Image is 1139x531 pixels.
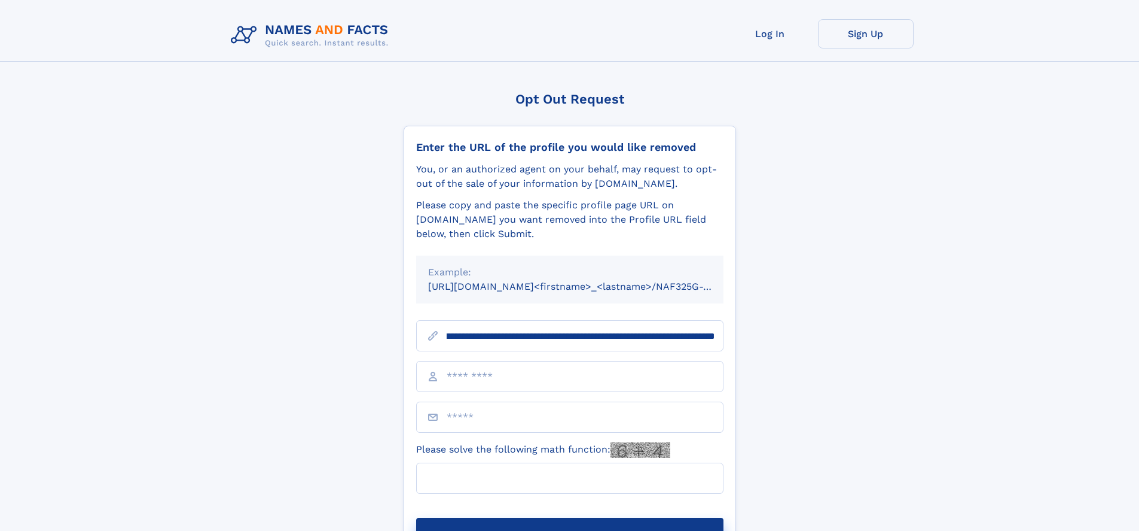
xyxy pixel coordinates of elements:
[416,198,723,241] div: Please copy and paste the specific profile page URL on [DOMAIN_NAME] you want removed into the Pr...
[722,19,818,48] a: Log In
[416,141,723,154] div: Enter the URL of the profile you would like removed
[428,265,712,280] div: Example:
[404,92,736,107] div: Opt Out Request
[428,281,746,292] small: [URL][DOMAIN_NAME]<firstname>_<lastname>/NAF325G-xxxxxxxx
[818,19,914,48] a: Sign Up
[226,19,398,51] img: Logo Names and Facts
[416,162,723,191] div: You, or an authorized agent on your behalf, may request to opt-out of the sale of your informatio...
[416,442,670,458] label: Please solve the following math function:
